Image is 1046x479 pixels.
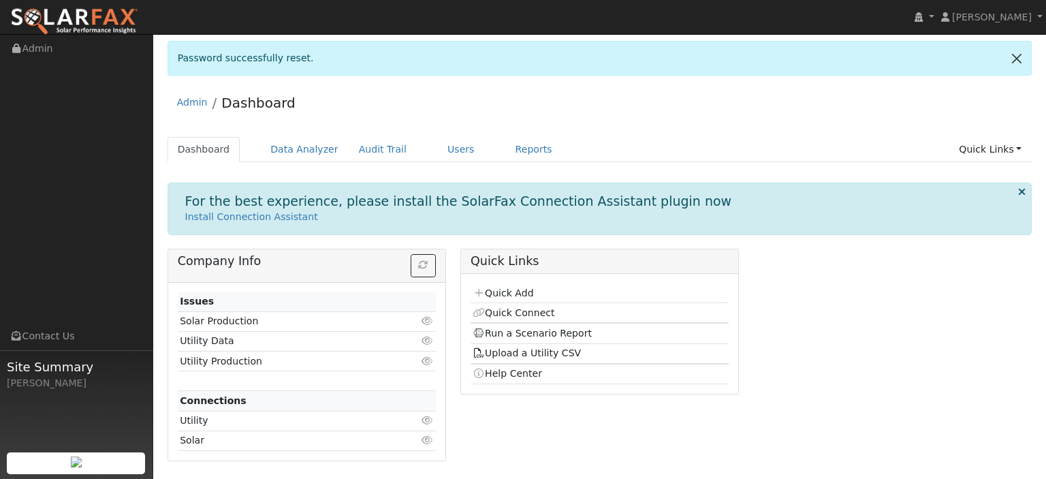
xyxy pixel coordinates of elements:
a: Install Connection Assistant [185,211,318,222]
h5: Company Info [178,254,436,268]
h1: For the best experience, please install the SolarFax Connection Assistant plugin now [185,194,732,209]
h5: Quick Links [471,254,729,268]
td: Utility Production [178,352,394,371]
td: Utility [178,411,394,431]
strong: Issues [180,296,214,307]
a: Quick Connect [473,307,554,318]
a: Dashboard [221,95,296,111]
a: Dashboard [168,137,240,162]
span: Site Summary [7,358,146,376]
a: Users [437,137,485,162]
a: Data Analyzer [260,137,349,162]
td: Utility Data [178,331,394,351]
td: Solar [178,431,394,450]
a: Close [1002,42,1031,75]
i: Click to view [422,435,434,445]
a: Reports [505,137,562,162]
a: Upload a Utility CSV [473,347,581,358]
i: Click to view [422,416,434,425]
a: Help Center [473,368,542,379]
td: Solar Production [178,311,394,331]
span: [PERSON_NAME] [952,12,1032,22]
div: [PERSON_NAME] [7,376,146,390]
img: retrieve [71,457,82,467]
a: Admin [177,97,208,108]
a: Quick Links [949,137,1032,162]
a: Audit Trail [349,137,417,162]
strong: Connections [180,395,247,406]
img: SolarFax [10,7,138,36]
div: Password successfully reset. [168,41,1032,76]
a: Run a Scenario Report [473,328,592,339]
i: Click to view [422,356,434,366]
i: Click to view [422,316,434,326]
a: Quick Add [473,288,533,298]
i: Click to view [422,336,434,345]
